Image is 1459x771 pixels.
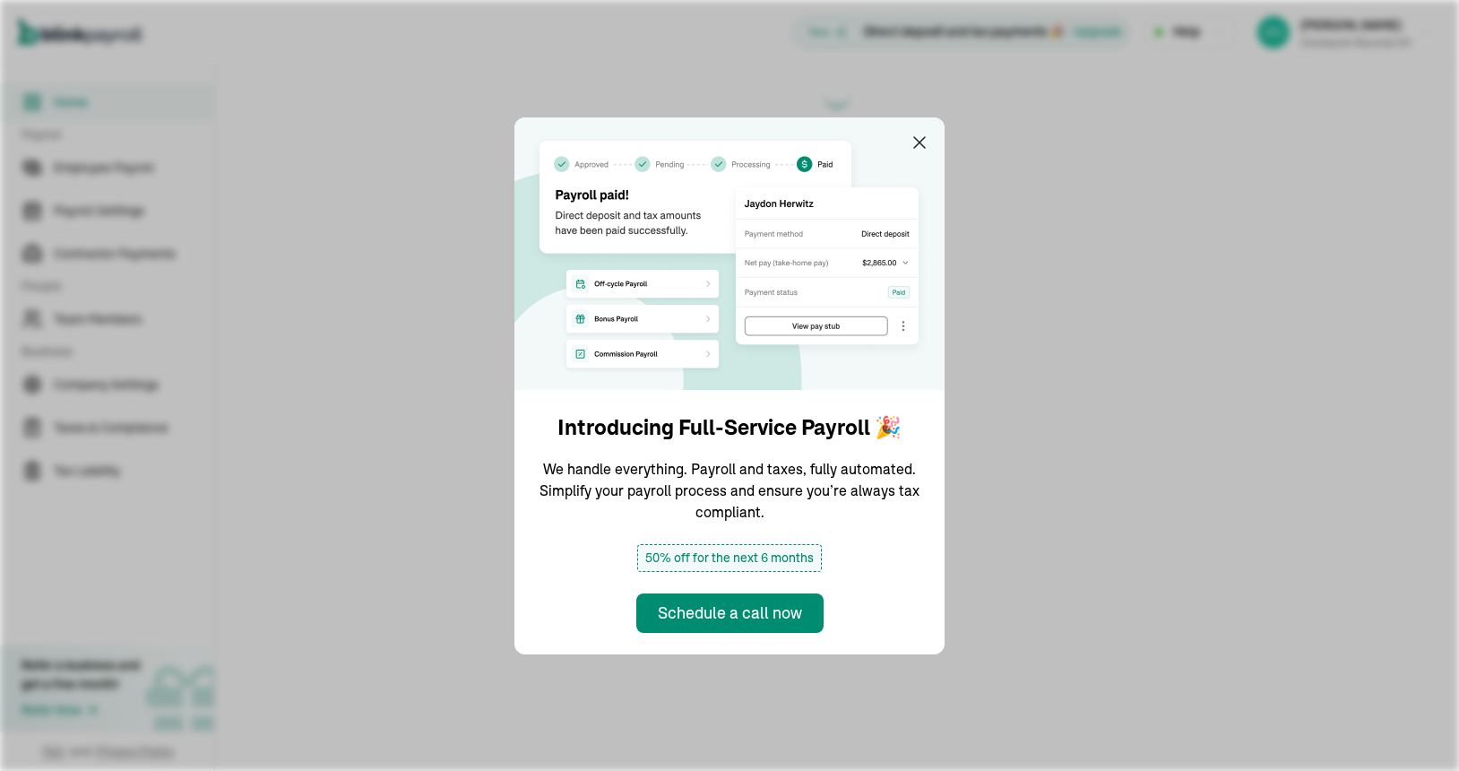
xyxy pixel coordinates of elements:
div: Schedule a call now [658,601,802,625]
span: 50% off for the next 6 months [637,544,822,572]
button: Schedule a call now [636,593,824,633]
img: announcement [514,117,945,390]
h1: Introducing Full-Service Payroll 🎉 [557,411,902,444]
p: We handle everything. Payroll and taxes, fully automated. Simplify your payroll process and ensur... [536,458,923,523]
